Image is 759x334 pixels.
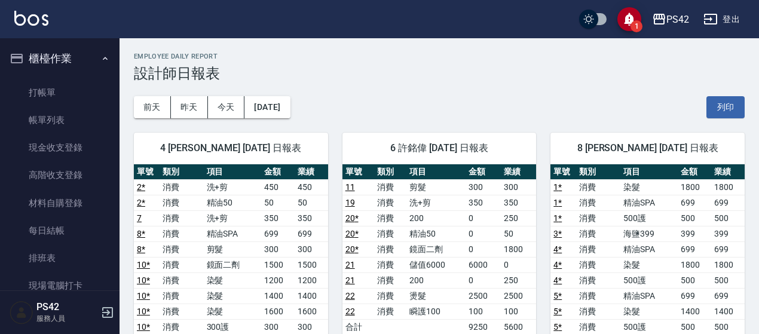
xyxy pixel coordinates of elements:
td: 300 [466,179,501,195]
td: 500 [711,210,745,226]
td: 瞬護100 [406,304,466,319]
td: 剪髮 [204,241,261,257]
td: 消費 [576,304,620,319]
td: 1800 [711,179,745,195]
a: 11 [345,182,355,192]
td: 350 [261,210,295,226]
a: 每日結帳 [5,217,115,244]
td: 100 [466,304,501,319]
a: 21 [345,260,355,269]
a: 現場電腦打卡 [5,272,115,299]
th: 類別 [374,164,406,180]
td: 消費 [374,179,406,195]
a: 帳單列表 [5,106,115,134]
td: 2500 [466,288,501,304]
td: 1400 [678,304,711,319]
td: 250 [501,272,536,288]
td: 399 [678,226,711,241]
td: 500 [678,272,711,288]
th: 金額 [678,164,711,180]
td: 1800 [678,257,711,272]
td: 消費 [576,179,620,195]
h3: 設計師日報表 [134,65,745,82]
button: 登出 [699,8,745,30]
td: 6000 [466,257,501,272]
td: 350 [295,210,328,226]
td: 染髮 [204,288,261,304]
td: 消費 [576,272,620,288]
td: 消費 [374,241,406,257]
td: 50 [295,195,328,210]
td: 699 [678,288,711,304]
td: 450 [261,179,295,195]
th: 金額 [261,164,295,180]
td: 精油SPA [620,288,678,304]
button: 前天 [134,96,171,118]
td: 50 [261,195,295,210]
th: 項目 [406,164,466,180]
button: save [617,7,641,31]
td: 儲值6000 [406,257,466,272]
td: 1600 [261,304,295,319]
td: 1600 [295,304,328,319]
td: 染髮 [620,304,678,319]
td: 消費 [160,272,204,288]
td: 300 [501,179,536,195]
td: 精油SPA [204,226,261,241]
td: 1800 [711,257,745,272]
th: 項目 [620,164,678,180]
a: 22 [345,307,355,316]
a: 打帳單 [5,79,115,106]
a: 22 [345,291,355,301]
th: 類別 [160,164,204,180]
td: 消費 [160,195,204,210]
a: 21 [345,275,355,285]
td: 1400 [295,288,328,304]
button: 列印 [706,96,745,118]
td: 消費 [374,226,406,241]
th: 項目 [204,164,261,180]
td: 精油50 [406,226,466,241]
td: 消費 [160,179,204,195]
td: 500 [711,272,745,288]
a: 排班表 [5,244,115,272]
td: 1400 [261,288,295,304]
td: 350 [501,195,536,210]
td: 消費 [374,288,406,304]
td: 消費 [160,257,204,272]
td: 50 [501,226,536,241]
td: 0 [466,210,501,226]
span: 4 [PERSON_NAME] [DATE] 日報表 [148,142,314,154]
td: 鏡面二劑 [204,257,261,272]
td: 洗+剪 [204,210,261,226]
td: 消費 [576,210,620,226]
td: 消費 [576,241,620,257]
td: 染髮 [204,304,261,319]
td: 鏡面二劑 [406,241,466,257]
td: 洗+剪 [204,179,261,195]
td: 699 [711,288,745,304]
a: 19 [345,198,355,207]
td: 450 [295,179,328,195]
td: 0 [466,272,501,288]
h5: PS42 [36,301,97,313]
td: 消費 [160,288,204,304]
td: 200 [406,210,466,226]
td: 消費 [374,257,406,272]
td: 消費 [576,226,620,241]
div: PS42 [666,12,689,27]
td: 399 [711,226,745,241]
td: 洗+剪 [406,195,466,210]
td: 消費 [374,210,406,226]
td: 消費 [160,304,204,319]
th: 業績 [711,164,745,180]
td: 染髮 [620,179,678,195]
td: 1200 [261,272,295,288]
td: 500護 [620,210,678,226]
th: 單號 [550,164,576,180]
td: 1200 [295,272,328,288]
td: 燙髮 [406,288,466,304]
th: 單號 [134,164,160,180]
td: 699 [711,195,745,210]
td: 消費 [576,195,620,210]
